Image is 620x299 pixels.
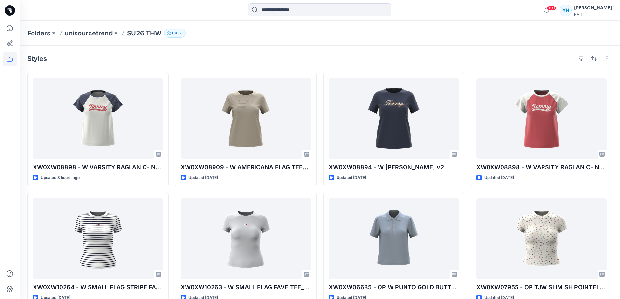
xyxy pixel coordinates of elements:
[181,163,311,172] p: XW0XW08909 - W AMERICANA FLAG TEE_proto v2
[33,163,163,172] p: XW0XW08898 - W VARSITY RAGLAN C- NK SS TEE_3D fit 2
[27,55,47,62] h4: Styles
[33,78,163,159] a: XW0XW08898 - W VARSITY RAGLAN C- NK SS TEE_3D fit 2
[172,30,177,37] p: 68
[476,163,607,172] p: XW0XW08898 - W VARSITY RAGLAN C- NK SS TEE_fit
[329,78,459,159] a: XW0XW08894 - W SAMMY TEE_proto v2
[33,198,163,279] a: XW0XW10264 - W SMALL FLAG STRIPE FAVE TEE_proto
[127,29,161,38] p: SU26 THW
[574,4,612,12] div: [PERSON_NAME]
[546,6,556,11] span: 99+
[476,198,607,279] a: XW0XW07955 - OP TJW SLIM SH POINTELLE AOP SS_fit
[181,198,311,279] a: XW0XW10263 - W SMALL FLAG FAVE TEE_proto
[181,78,311,159] a: XW0XW08909 - W AMERICANA FLAG TEE_proto v2
[65,29,113,38] a: unisourcetrend
[329,283,459,292] p: XW0XW06685 - OP W PUNTO GOLD BUTTON POLO_3D Fit 1
[329,163,459,172] p: XW0XW08894 - W [PERSON_NAME] v2
[484,174,514,181] p: Updated [DATE]
[574,12,612,17] div: PVH
[181,283,311,292] p: XW0XW10263 - W SMALL FLAG FAVE TEE_proto
[476,78,607,159] a: XW0XW08898 - W VARSITY RAGLAN C- NK SS TEE_fit
[329,198,459,279] a: XW0XW06685 - OP W PUNTO GOLD BUTTON POLO_3D Fit 1
[337,174,366,181] p: Updated [DATE]
[188,174,218,181] p: Updated [DATE]
[476,283,607,292] p: XW0XW07955 - OP TJW SLIM SH POINTELLE AOP SS_fit
[27,29,50,38] a: Folders
[41,174,80,181] p: Updated 3 hours ago
[560,5,572,16] div: YH
[33,283,163,292] p: XW0XW10264 - W SMALL FLAG STRIPE FAVE TEE_proto
[164,29,186,38] button: 68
